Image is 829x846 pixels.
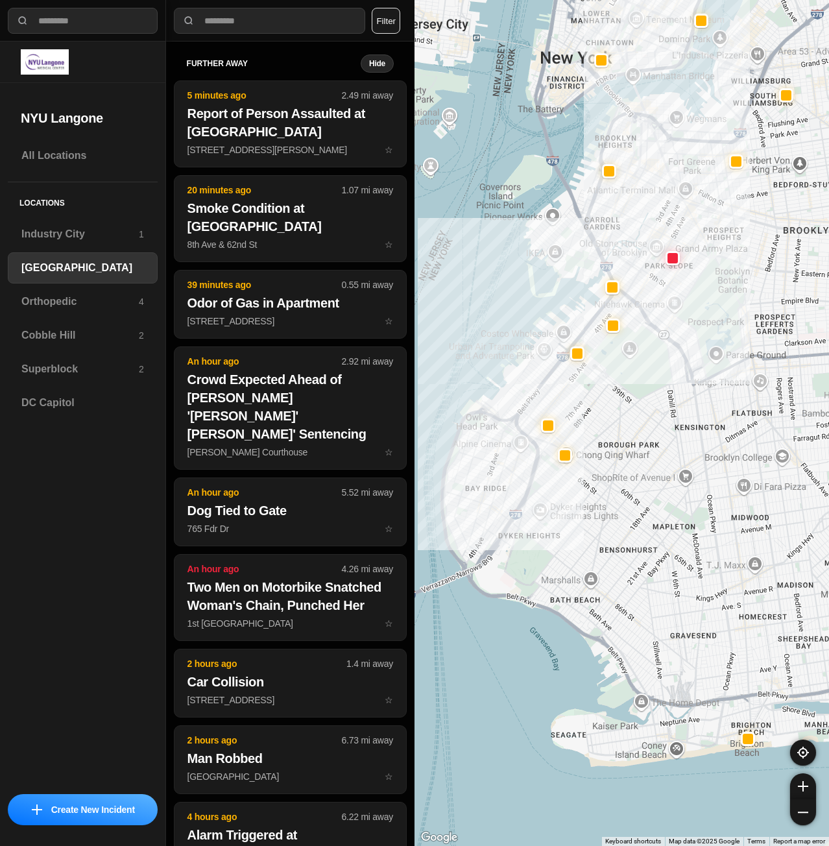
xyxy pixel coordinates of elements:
h3: Cobble Hill [21,328,139,343]
img: logo [21,49,69,75]
p: 6.22 mi away [342,810,393,823]
p: 2.49 mi away [342,89,393,102]
button: 2 hours ago1.4 mi awayCar Collision[STREET_ADDRESS]star [174,649,407,718]
span: star [385,145,393,155]
p: 8th Ave & 62nd St [187,238,393,251]
a: All Locations [8,140,158,171]
a: Superblock2 [8,354,158,385]
a: An hour ago4.26 mi awayTwo Men on Motorbike Snatched Woman's Chain, Punched Her1st [GEOGRAPHIC_DA... [174,618,407,629]
a: 20 minutes ago1.07 mi awaySmoke Condition at [GEOGRAPHIC_DATA]8th Ave & 62nd Ststar [174,239,407,250]
h2: Smoke Condition at [GEOGRAPHIC_DATA] [187,199,393,236]
p: 2 hours ago [187,734,342,747]
p: 2 [139,329,144,342]
small: Hide [369,58,385,69]
h2: Man Robbed [187,749,393,767]
a: 39 minutes ago0.55 mi awayOdor of Gas in Apartment[STREET_ADDRESS]star [174,315,407,326]
p: An hour ago [187,486,342,499]
button: zoom-in [790,773,816,799]
p: 4.26 mi away [342,562,393,575]
a: Cobble Hill2 [8,320,158,351]
a: An hour ago5.52 mi awayDog Tied to Gate765 Fdr Drstar [174,523,407,534]
span: star [385,695,393,705]
h2: Two Men on Motorbike Snatched Woman's Chain, Punched Her [187,578,393,614]
button: An hour ago4.26 mi awayTwo Men on Motorbike Snatched Woman's Chain, Punched Her1st [GEOGRAPHIC_DA... [174,554,407,641]
button: Keyboard shortcuts [605,837,661,846]
p: An hour ago [187,562,342,575]
p: 1.4 mi away [346,657,393,670]
a: 2 hours ago6.73 mi awayMan Robbed[GEOGRAPHIC_DATA]star [174,771,407,782]
button: An hour ago2.92 mi awayCrowd Expected Ahead of [PERSON_NAME] '[PERSON_NAME]' [PERSON_NAME]' Sente... [174,346,407,470]
a: Report a map error [773,838,825,845]
button: 39 minutes ago0.55 mi awayOdor of Gas in Apartment[STREET_ADDRESS]star [174,270,407,339]
img: Google [418,829,461,846]
p: [STREET_ADDRESS] [187,315,393,328]
h3: Industry City [21,226,139,242]
p: [GEOGRAPHIC_DATA] [187,770,393,783]
span: star [385,316,393,326]
h2: Dog Tied to Gate [187,502,393,520]
span: star [385,618,393,629]
p: 5 minutes ago [187,89,342,102]
a: 2 hours ago1.4 mi awayCar Collision[STREET_ADDRESS]star [174,694,407,705]
p: [PERSON_NAME] Courthouse [187,446,393,459]
a: Terms (opens in new tab) [747,838,765,845]
p: 2 hours ago [187,657,346,670]
span: star [385,524,393,534]
button: Hide [361,54,394,73]
img: recenter [797,747,809,758]
a: Open this area in Google Maps (opens a new window) [418,829,461,846]
p: 1 [139,228,144,241]
p: 5.52 mi away [342,486,393,499]
a: An hour ago2.92 mi awayCrowd Expected Ahead of [PERSON_NAME] '[PERSON_NAME]' [PERSON_NAME]' Sente... [174,446,407,457]
a: [GEOGRAPHIC_DATA] [8,252,158,284]
p: 2.92 mi away [342,355,393,368]
p: 4 [139,295,144,308]
h3: Orthopedic [21,294,139,309]
span: star [385,447,393,457]
span: star [385,771,393,782]
p: An hour ago [187,355,342,368]
img: search [182,14,195,27]
img: zoom-in [798,781,808,792]
h2: Report of Person Assaulted at [GEOGRAPHIC_DATA] [187,104,393,141]
p: 20 minutes ago [187,184,342,197]
a: Industry City1 [8,219,158,250]
p: 2 [139,363,144,376]
p: Create New Incident [51,803,135,816]
p: 4 hours ago [187,810,342,823]
img: zoom-out [798,807,808,817]
h3: [GEOGRAPHIC_DATA] [21,260,144,276]
p: [STREET_ADDRESS] [187,694,393,707]
h2: Car Collision [187,673,393,691]
img: search [16,14,29,27]
button: Filter [372,8,400,34]
h5: further away [187,58,361,69]
span: star [385,239,393,250]
p: 765 Fdr Dr [187,522,393,535]
h3: Superblock [21,361,139,377]
p: 0.55 mi away [342,278,393,291]
h2: NYU Langone [21,109,145,127]
h5: Locations [8,182,158,219]
p: 1.07 mi away [342,184,393,197]
button: An hour ago5.52 mi awayDog Tied to Gate765 Fdr Drstar [174,477,407,546]
img: icon [32,804,42,815]
h3: DC Capitol [21,395,144,411]
button: 2 hours ago6.73 mi awayMan Robbed[GEOGRAPHIC_DATA]star [174,725,407,794]
h3: All Locations [21,148,144,163]
button: zoom-out [790,799,816,825]
h2: Crowd Expected Ahead of [PERSON_NAME] '[PERSON_NAME]' [PERSON_NAME]' Sentencing [187,370,393,443]
a: DC Capitol [8,387,158,418]
h2: Odor of Gas in Apartment [187,294,393,312]
button: recenter [790,740,816,766]
p: 1st [GEOGRAPHIC_DATA] [187,617,393,630]
p: [STREET_ADDRESS][PERSON_NAME] [187,143,393,156]
button: 5 minutes ago2.49 mi awayReport of Person Assaulted at [GEOGRAPHIC_DATA][STREET_ADDRESS][PERSON_N... [174,80,407,167]
a: Orthopedic4 [8,286,158,317]
p: 6.73 mi away [342,734,393,747]
button: iconCreate New Incident [8,794,158,825]
a: 5 minutes ago2.49 mi awayReport of Person Assaulted at [GEOGRAPHIC_DATA][STREET_ADDRESS][PERSON_N... [174,144,407,155]
button: 20 minutes ago1.07 mi awaySmoke Condition at [GEOGRAPHIC_DATA]8th Ave & 62nd Ststar [174,175,407,262]
p: 39 minutes ago [187,278,342,291]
